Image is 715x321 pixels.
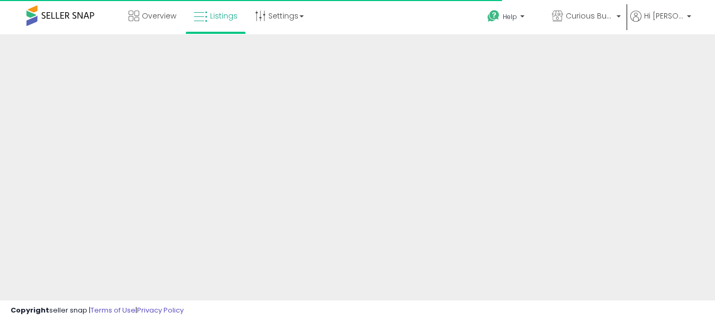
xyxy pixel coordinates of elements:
[479,2,542,34] a: Help
[566,11,613,21] span: Curious Buy Nature
[137,305,184,315] a: Privacy Policy
[644,11,684,21] span: Hi [PERSON_NAME]
[503,12,517,21] span: Help
[210,11,238,21] span: Listings
[142,11,176,21] span: Overview
[90,305,135,315] a: Terms of Use
[11,306,184,316] div: seller snap | |
[487,10,500,23] i: Get Help
[630,11,691,34] a: Hi [PERSON_NAME]
[11,305,49,315] strong: Copyright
